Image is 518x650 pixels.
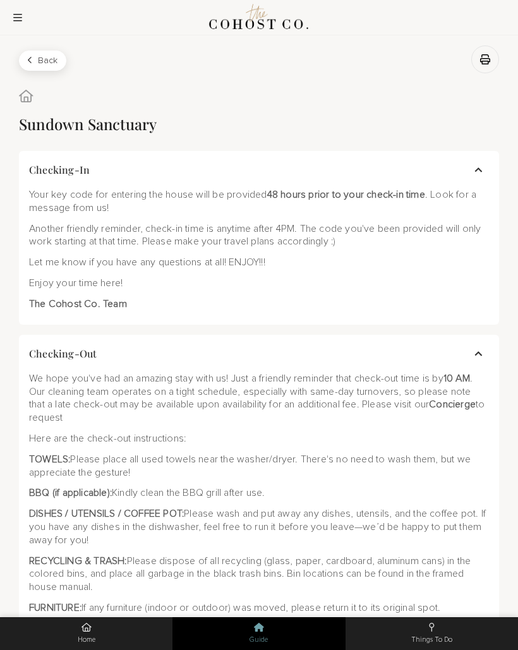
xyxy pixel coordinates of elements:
p: Please wash and put away any dishes, utensils, and the coffee pot. If you have any dishes in the ... [29,507,489,546]
strong: 48 hours prior to your check-in time [267,190,425,200]
strong: The Cohost Co. Team [29,299,127,309]
img: Logo [205,1,313,35]
p: Please place all used towels near the washer/dryer. There's no need to wash them, but we apprecia... [29,453,489,479]
span: Checking-In [29,164,90,177]
p: Here are the check-out instructions: [29,432,489,445]
span: Guide [172,635,345,644]
h1: Sundown Sanctuary [19,114,499,133]
strong: DISHES / UTENSILS / COFFEE POT: [29,509,184,519]
strong: FURNITURE: [29,603,81,613]
button: Back [19,51,66,71]
button: Checking-Out [19,335,499,373]
p: We hope you've had an amazing stay with us! Just a friendly reminder that check-out time is by . ... [29,372,489,424]
span: Checking-Out [29,347,97,361]
strong: TOWELS: [29,454,70,464]
p: Another friendly reminder, check-in time is anytime after 4PM. The code you've been provided will... [29,222,489,249]
strong: Concierge [429,399,476,409]
button: Guide [172,617,345,650]
p: Enjoy your time here! [29,277,489,290]
p: Please dispose of all recycling (glass, paper, cardboard, aluminum cans) in the colored bins, and... [29,555,489,594]
p: Kindly clean the BBQ grill after use. [29,486,489,500]
strong: RECYCLING & TRASH: [29,556,127,566]
button: Checking-In [19,151,499,190]
strong: 10 AM [443,373,470,383]
span: Things To Do [346,635,518,644]
p: Let me know if you have any questions at all! ENJOY!!! [29,256,489,269]
p: Your key code for entering the house will be provided . Look for a message from us! [29,188,489,215]
strong: BBQ (if applicable): [29,488,112,498]
p: If any furniture (indoor or outdoor) was moved, please return it to its original spot. [29,601,489,615]
button: Things To Do [346,617,518,650]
